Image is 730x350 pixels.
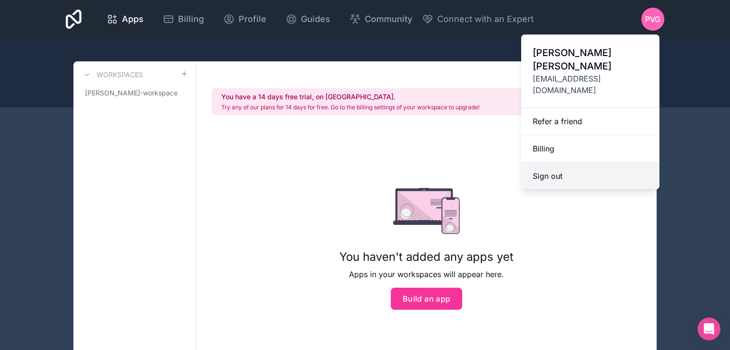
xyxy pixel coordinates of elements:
p: Try any of our plans for 14 days for free. Go to the billing settings of your workspace to upgrade! [221,104,479,111]
img: Profile image for David [27,5,43,21]
a: Refer a friend [521,108,659,135]
div: Hey [PERSON_NAME],​I've checked with our team, and it's escalated to our Engineering team as of t... [8,159,157,281]
p: Apps in your workspaces will appear here. [339,268,514,280]
span: PVG [645,13,660,25]
span: Apps [122,12,144,26]
span: [PERSON_NAME] [PERSON_NAME] [533,46,648,73]
button: Gif picker [46,268,53,276]
span: [EMAIL_ADDRESS][DOMAIN_NAME] [533,73,648,96]
button: go back [6,4,24,22]
a: Workspaces [81,69,143,81]
button: Start recording [61,268,69,276]
h1: [PERSON_NAME] [47,5,109,12]
div: Can't even create it [48,136,177,146]
p: Active [47,12,66,22]
div: Pablo says… [8,56,184,159]
span: Community [365,12,412,26]
span: Profile [239,12,266,26]
button: Sign out [521,163,659,189]
h3: Workspaces [96,70,143,80]
span: [PERSON_NAME]-workspace [85,88,178,98]
button: Connect with an Expert [422,12,534,26]
textarea: Message… [8,248,184,264]
div: David says… [8,159,184,298]
button: Build an app [391,288,463,310]
a: Guides [278,9,338,30]
iframe: Intercom live chat [697,317,720,340]
button: Home [150,4,168,22]
button: Emoji picker [30,268,38,276]
button: Send a message… [165,264,180,280]
h2: You have a 14 days free trial, on [GEOGRAPHIC_DATA]. [221,92,479,102]
button: Upload attachment [15,268,23,276]
a: Billing [521,135,659,163]
a: Apps [99,9,151,30]
h1: You haven't added any apps yet [339,249,514,265]
a: Billing [155,9,212,30]
span: Connect with an Expert [437,12,534,26]
a: Community [342,9,420,30]
div: Can't even create it [40,56,184,152]
img: empty state [393,188,460,234]
div: Hey [PERSON_NAME], ​ I've checked with our team, and it's escalated to our Engineering team as of... [15,164,150,258]
a: Profile [215,9,274,30]
div: Close [168,4,186,21]
span: Guides [301,12,330,26]
span: Billing [178,12,204,26]
a: [PERSON_NAME]-workspace [81,84,188,102]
